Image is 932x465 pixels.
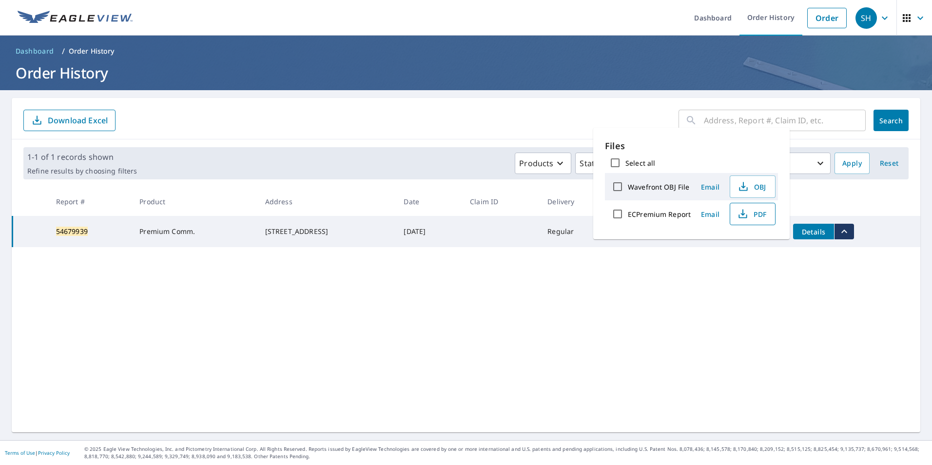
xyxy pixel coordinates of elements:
span: Reset [877,157,901,170]
td: Premium Comm. [132,216,257,247]
label: ECPremium Report [628,210,691,219]
button: Reset [874,153,905,174]
span: Search [881,116,901,125]
th: Claim ID [462,187,540,216]
button: Products [515,153,571,174]
td: Regular [540,216,615,247]
p: Refine results by choosing filters [27,167,137,175]
button: Apply [835,153,870,174]
button: detailsBtn-54679939 [793,224,834,239]
span: Dashboard [16,46,54,56]
th: Date [396,187,462,216]
th: Delivery [540,187,615,216]
div: [STREET_ADDRESS] [265,227,388,236]
p: Products [519,157,553,169]
button: Email [695,179,726,194]
a: Order [807,8,847,28]
span: Email [699,210,722,219]
span: Email [699,182,722,192]
button: PDF [730,203,776,225]
a: Privacy Policy [38,449,70,456]
p: Files [605,139,778,153]
th: Product [132,187,257,216]
p: © 2025 Eagle View Technologies, Inc. and Pictometry International Corp. All Rights Reserved. Repo... [84,446,927,460]
p: 1-1 of 1 records shown [27,151,137,163]
button: Download Excel [23,110,116,131]
label: Wavefront OBJ File [628,182,689,192]
span: OBJ [736,181,767,193]
button: Search [874,110,909,131]
li: / [62,45,65,57]
button: Email [695,207,726,222]
button: OBJ [730,175,776,198]
p: Order History [69,46,115,56]
th: Report # [48,187,132,216]
div: SH [855,7,877,29]
button: Status [575,153,621,174]
a: Dashboard [12,43,58,59]
th: Address [257,187,396,216]
input: Address, Report #, Claim ID, etc. [704,107,866,134]
p: | [5,450,70,456]
mark: 54679939 [56,227,88,236]
img: EV Logo [18,11,133,25]
span: PDF [736,208,767,220]
span: Details [799,227,828,236]
label: Select all [625,158,655,168]
button: filesDropdownBtn-54679939 [834,224,854,239]
p: Download Excel [48,115,108,126]
a: Terms of Use [5,449,35,456]
td: [DATE] [396,216,462,247]
p: Status [580,157,603,169]
h1: Order History [12,63,920,83]
nav: breadcrumb [12,43,920,59]
span: Apply [842,157,862,170]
